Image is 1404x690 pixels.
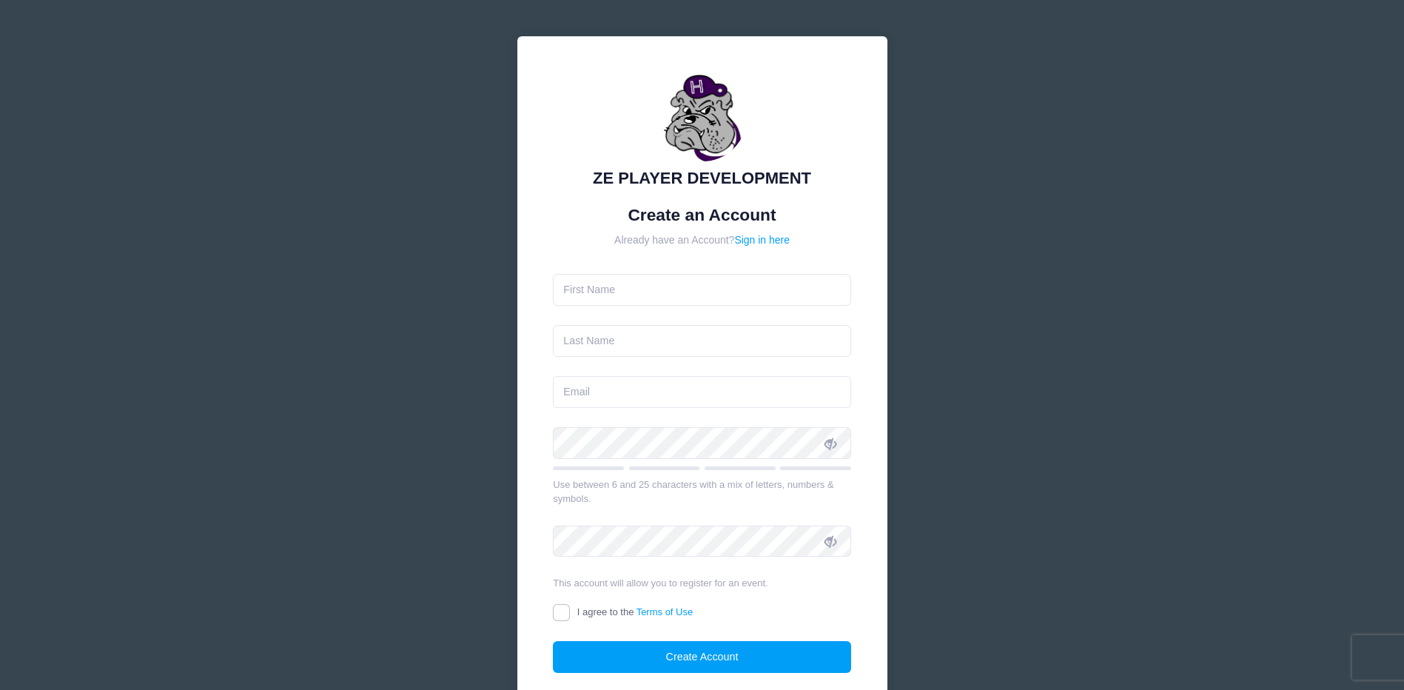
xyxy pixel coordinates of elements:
input: I agree to theTerms of Use [553,604,570,621]
a: Sign in here [734,234,790,246]
div: Already have an Account? [553,232,851,248]
input: Email [553,376,851,408]
div: Use between 6 and 25 characters with a mix of letters, numbers & symbols. [553,478,851,506]
input: First Name [553,274,851,306]
h1: Create an Account [553,205,851,225]
div: ZE PLAYER DEVELOPMENT [553,166,851,190]
span: I agree to the [577,606,693,617]
img: ZE PLAYER DEVELOPMENT [658,73,747,161]
a: Terms of Use [636,606,693,617]
button: Create Account [553,641,851,673]
input: Last Name [553,325,851,357]
div: This account will allow you to register for an event. [553,576,851,591]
